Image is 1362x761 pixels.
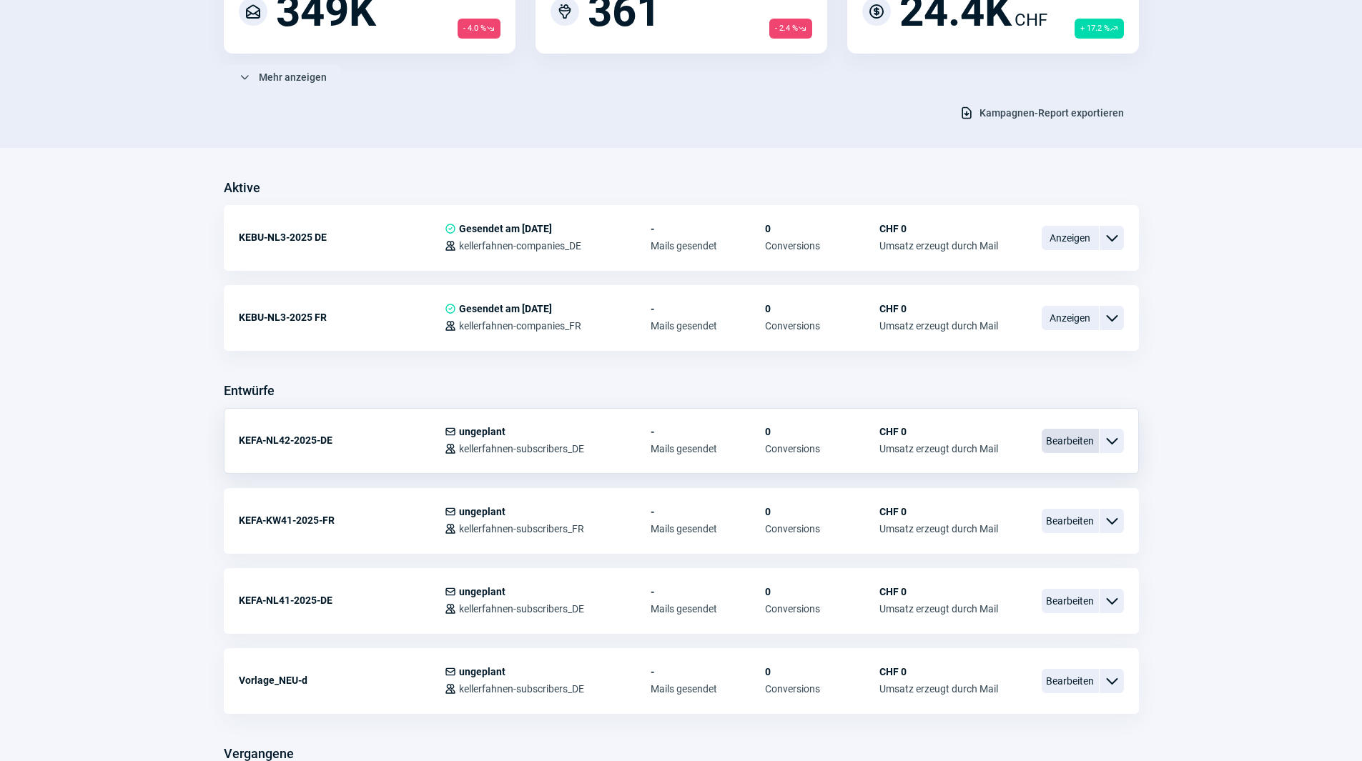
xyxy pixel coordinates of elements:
span: CHF [1015,7,1047,33]
span: Bearbeiten [1042,669,1099,693]
span: Conversions [765,240,879,252]
span: Conversions [765,523,879,534]
div: KEBU-NL3-2025 FR [239,303,445,332]
span: Conversions [765,320,879,332]
span: Umsatz erzeugt durch Mail [879,603,998,615]
span: Mails gesendet [651,603,765,615]
span: Umsatz erzeugt durch Mail [879,443,998,454]
span: - [651,666,765,677]
span: 0 [765,506,879,517]
span: 0 [765,666,879,677]
span: Umsatz erzeugt durch Mail [879,523,998,534]
span: Umsatz erzeugt durch Mail [879,683,998,695]
span: CHF 0 [879,666,998,677]
h3: Aktive [224,176,260,199]
span: CHF 0 [879,506,998,517]
span: ungeplant [459,666,505,677]
span: Conversions [765,443,879,454]
span: - [651,223,765,234]
span: Bearbeiten [1042,589,1099,613]
span: Kampagnen-Report exportieren [979,101,1124,124]
span: Umsatz erzeugt durch Mail [879,320,998,332]
span: Gesendet am [DATE] [459,223,552,234]
span: kellerfahnen-subscribers_FR [459,523,584,534]
span: kellerfahnen-subscribers_DE [459,603,584,615]
span: Mails gesendet [651,523,765,534]
span: Conversions [765,683,879,695]
div: KEFA-NL42-2025-DE [239,426,445,454]
span: CHF 0 [879,303,998,314]
h3: Entwürfe [224,379,275,402]
span: Anzeigen [1042,306,1099,330]
span: Mails gesendet [651,443,765,454]
span: + 17.2 % [1075,19,1124,39]
span: Mails gesendet [651,683,765,695]
div: Vorlage_NEU-d [239,666,445,695]
span: Mails gesendet [651,320,765,332]
span: ungeplant [459,586,505,597]
span: Umsatz erzeugt durch Mail [879,240,998,252]
span: - [651,303,765,314]
span: CHF 0 [879,223,998,234]
span: CHF 0 [879,426,998,437]
span: ungeplant [459,426,505,437]
span: - 2.4 % [769,19,812,39]
span: - [651,426,765,437]
span: 0 [765,426,879,437]
span: Gesendet am [DATE] [459,303,552,314]
span: ungeplant [459,506,505,517]
span: Conversions [765,603,879,615]
div: KEFA-NL41-2025-DE [239,586,445,615]
div: KEBU-NL3-2025 DE [239,223,445,252]
span: Bearbeiten [1042,429,1099,453]
span: - 4.0 % [458,19,500,39]
span: Bearbeiten [1042,509,1099,533]
span: kellerfahnen-companies_FR [459,320,581,332]
span: kellerfahnen-subscribers_DE [459,683,584,695]
span: CHF 0 [879,586,998,597]
button: Kampagnen-Report exportieren [944,101,1139,125]
span: kellerfahnen-companies_DE [459,240,581,252]
span: - [651,506,765,517]
span: - [651,586,765,597]
button: Mehr anzeigen [224,65,342,89]
span: Mehr anzeigen [259,66,327,89]
span: 0 [765,223,879,234]
span: 0 [765,586,879,597]
span: Anzeigen [1042,226,1099,250]
span: Mails gesendet [651,240,765,252]
span: kellerfahnen-subscribers_DE [459,443,584,454]
div: KEFA-KW41-2025-FR [239,506,445,534]
span: 0 [765,303,879,314]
